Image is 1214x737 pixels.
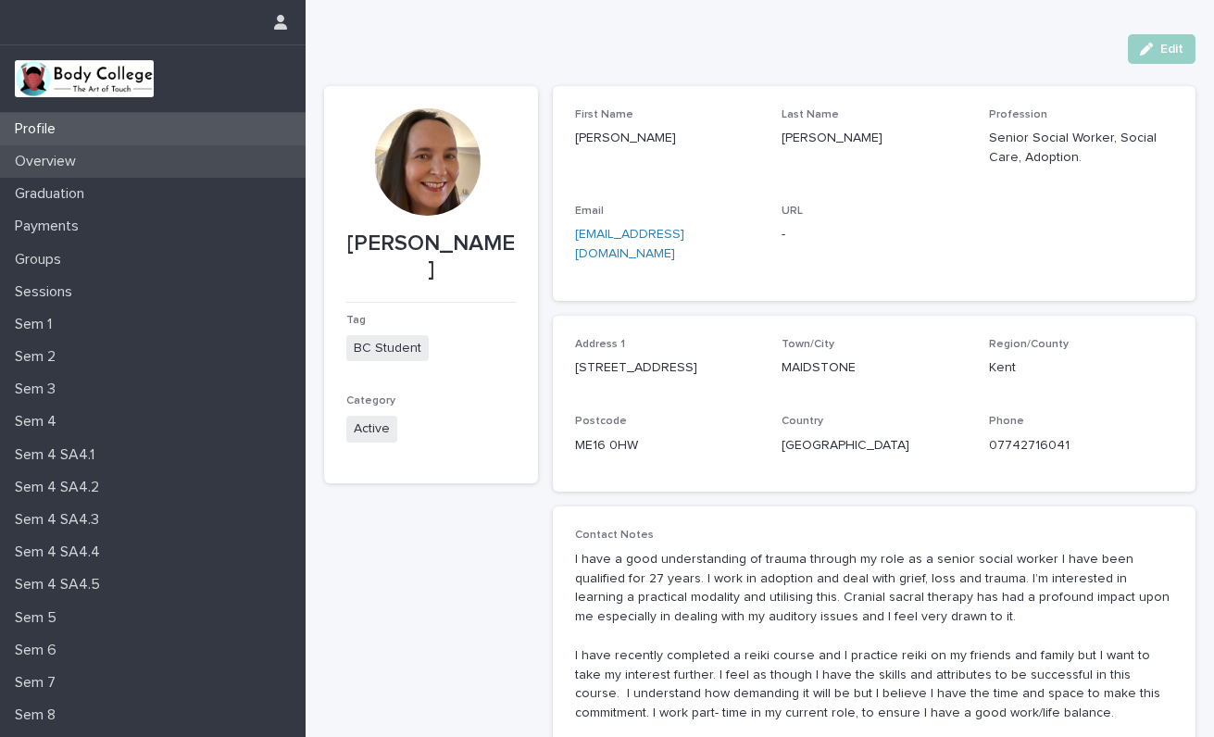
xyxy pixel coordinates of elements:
[989,129,1173,168] p: Senior Social Worker, Social Care, Adoption.
[15,60,154,97] img: xvtzy2PTuGgGH0xbwGb2
[782,129,966,148] p: [PERSON_NAME]
[7,251,76,269] p: Groups
[575,228,684,260] a: [EMAIL_ADDRESS][DOMAIN_NAME]
[7,218,94,235] p: Payments
[782,109,839,120] span: Last Name
[7,479,114,496] p: Sem 4 SA4.2
[7,511,114,529] p: Sem 4 SA4.3
[7,706,70,724] p: Sem 8
[346,315,366,326] span: Tag
[346,395,395,406] span: Category
[7,348,70,366] p: Sem 2
[346,231,516,284] p: [PERSON_NAME]
[1128,34,1195,64] button: Edit
[575,530,654,541] span: Contact Notes
[575,416,627,427] span: Postcode
[346,416,397,443] span: Active
[782,206,803,217] span: URL
[7,543,115,561] p: Sem 4 SA4.4
[7,153,91,170] p: Overview
[575,358,759,378] p: [STREET_ADDRESS]
[1160,43,1183,56] span: Edit
[346,335,429,362] span: BC Student
[989,109,1047,120] span: Profession
[7,283,87,301] p: Sessions
[7,609,71,627] p: Sem 5
[989,339,1069,350] span: Region/County
[7,316,67,333] p: Sem 1
[782,225,966,244] p: -
[7,185,99,203] p: Graduation
[782,339,834,350] span: Town/City
[7,381,70,398] p: Sem 3
[7,642,71,659] p: Sem 6
[7,576,115,593] p: Sem 4 SA4.5
[575,109,633,120] span: First Name
[575,129,759,148] p: [PERSON_NAME]
[782,358,966,378] p: MAIDSTONE
[575,206,604,217] span: Email
[7,446,109,464] p: Sem 4 SA4.1
[7,120,70,138] p: Profile
[989,439,1070,452] a: 07742716041
[989,416,1024,427] span: Phone
[7,413,71,431] p: Sem 4
[575,436,759,456] p: ME16 0HW
[782,436,966,456] p: [GEOGRAPHIC_DATA]
[782,416,823,427] span: Country
[7,674,70,692] p: Sem 7
[575,339,625,350] span: Address 1
[989,358,1173,378] p: Kent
